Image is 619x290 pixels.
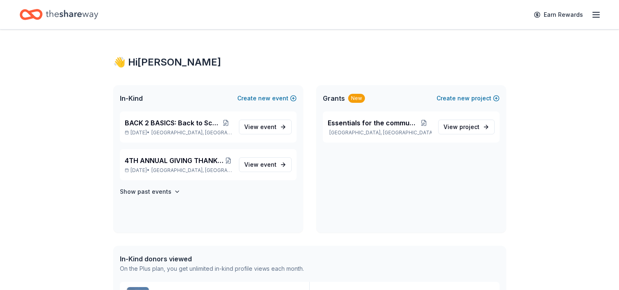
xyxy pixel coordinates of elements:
[529,7,588,22] a: Earn Rewards
[438,120,495,134] a: View project
[125,156,224,165] span: 4TH ANNUAL GIVING THANKS IN THE COMMUNITY OUTREACH
[244,160,277,170] span: View
[113,56,506,69] div: 👋 Hi [PERSON_NAME]
[457,93,470,103] span: new
[258,93,270,103] span: new
[328,129,432,136] p: [GEOGRAPHIC_DATA], [GEOGRAPHIC_DATA]
[260,161,277,168] span: event
[260,123,277,130] span: event
[443,122,479,132] span: View
[237,93,297,103] button: Createnewevent
[120,264,304,274] div: On the Plus plan, you get unlimited in-kind profile views each month.
[348,94,365,103] div: New
[239,120,292,134] a: View event
[20,5,98,24] a: Home
[323,93,345,103] span: Grants
[239,157,292,172] a: View event
[151,129,232,136] span: [GEOGRAPHIC_DATA], [GEOGRAPHIC_DATA]
[125,167,232,174] p: [DATE] •
[151,167,232,174] span: [GEOGRAPHIC_DATA], [GEOGRAPHIC_DATA]
[125,118,220,128] span: BACK 2 BASICS: Back to School Event
[437,93,500,103] button: Createnewproject
[328,118,416,128] span: Essentials for the community
[120,254,304,264] div: In-Kind donors viewed
[125,129,232,136] p: [DATE] •
[459,123,479,130] span: project
[244,122,277,132] span: View
[120,187,180,197] button: Show past events
[120,93,143,103] span: In-Kind
[120,187,171,197] h4: Show past events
